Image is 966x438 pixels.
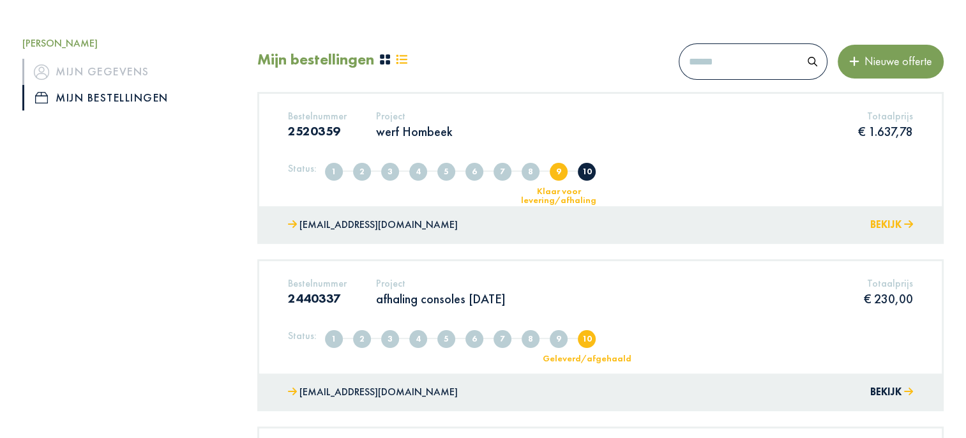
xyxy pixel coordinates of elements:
[325,330,343,348] span: Aangemaakt
[858,123,913,140] p: € 1.637,78
[22,85,238,110] a: iconMijn bestellingen
[353,330,371,348] span: Volledig
[864,291,913,307] p: € 230,00
[506,186,612,204] div: Klaar voor levering/afhaling
[578,330,596,348] span: Geleverd/afgehaald
[838,45,944,78] button: Nieuwe offerte
[35,92,48,103] img: icon
[858,110,913,122] h5: Totaalprijs
[353,163,371,181] span: Volledig
[376,291,506,307] p: afhaling consoles [DATE]
[522,330,540,348] span: In nabehandeling
[550,330,568,348] span: Klaar voor levering/afhaling
[288,277,347,289] h5: Bestelnummer
[288,291,347,306] h3: 2440337
[522,163,540,181] span: In nabehandeling
[870,216,913,234] button: Bekijk
[409,330,427,348] span: Offerte in overleg
[465,330,483,348] span: Offerte goedgekeurd
[34,64,49,80] img: icon
[534,354,640,363] div: Geleverd/afgehaald
[288,329,317,342] h5: Status:
[859,54,932,68] span: Nieuwe offerte
[578,163,596,181] span: Geleverd/afgehaald
[550,163,568,181] span: Klaar voor levering/afhaling
[288,216,458,234] a: [EMAIL_ADDRESS][DOMAIN_NAME]
[288,110,347,122] h5: Bestelnummer
[494,163,511,181] span: In productie
[465,163,483,181] span: Offerte goedgekeurd
[288,383,458,402] a: [EMAIL_ADDRESS][DOMAIN_NAME]
[22,37,238,49] h5: [PERSON_NAME]
[257,50,374,69] h2: Mijn bestellingen
[381,330,399,348] span: Offerte verzonden
[381,163,399,181] span: Offerte verzonden
[22,59,238,84] a: iconMijn gegevens
[325,163,343,181] span: Aangemaakt
[288,162,317,174] h5: Status:
[376,277,506,289] h5: Project
[409,163,427,181] span: Offerte in overleg
[494,330,511,348] span: In productie
[870,383,913,402] button: Bekijk
[437,330,455,348] span: Offerte afgekeurd
[437,163,455,181] span: Offerte afgekeurd
[288,123,347,139] h3: 2520359
[376,110,453,122] h5: Project
[864,277,913,289] h5: Totaalprijs
[808,57,817,66] img: search.svg
[376,123,453,140] p: werf Hombeek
